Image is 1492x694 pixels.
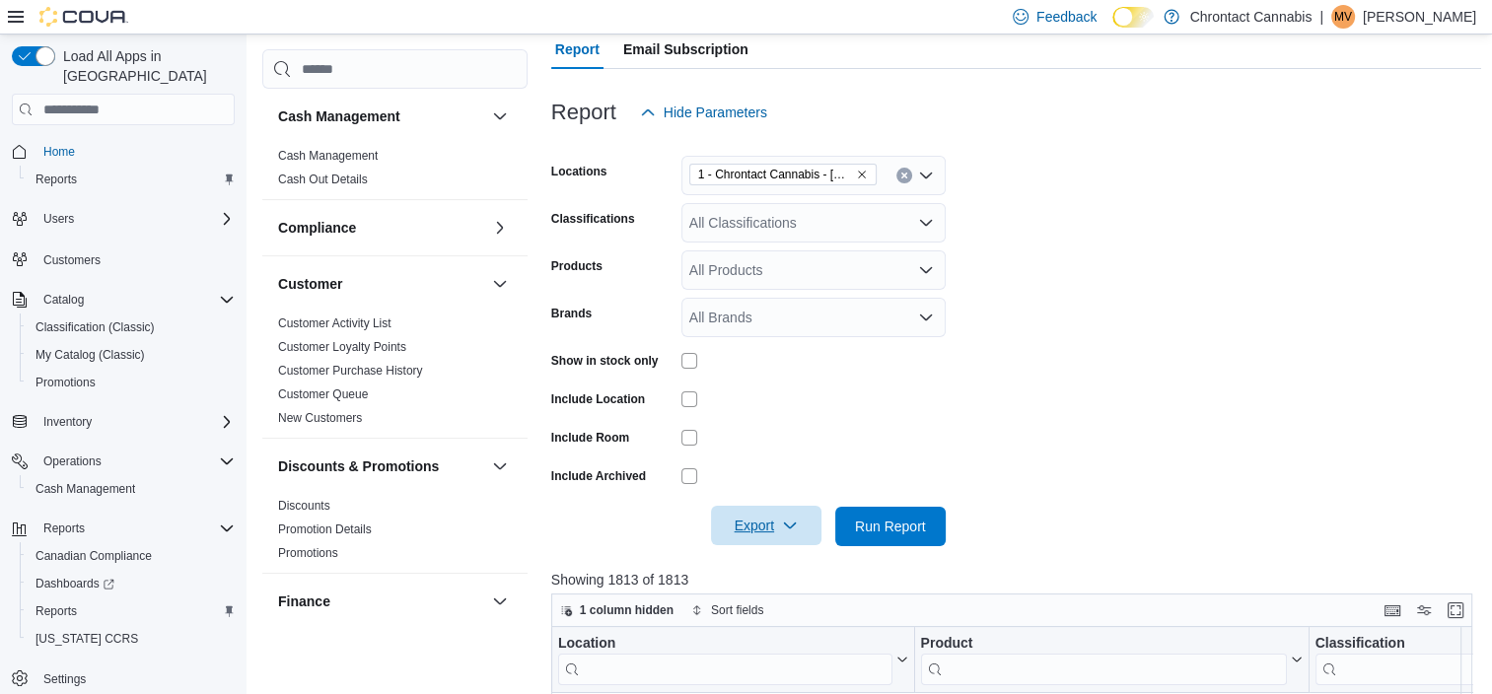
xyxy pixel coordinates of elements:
a: Settings [36,667,94,691]
button: Cash Management [20,475,243,503]
button: My Catalog (Classic) [20,341,243,369]
span: Reports [28,599,235,623]
span: [US_STATE] CCRS [36,631,138,647]
h3: Report [551,101,616,124]
span: Customers [36,246,235,271]
button: Export [711,506,821,545]
span: Export [723,506,810,545]
button: Settings [4,664,243,693]
button: Discounts & Promotions [488,454,512,478]
a: Cash Management [28,477,143,501]
span: Customer Queue [278,386,368,402]
span: Promotions [36,375,96,390]
span: Washington CCRS [28,627,235,651]
span: 1 - Chrontact Cannabis - [STREET_ADDRESS] Unit 1 [698,165,852,184]
span: Dashboards [28,572,235,595]
span: Catalog [36,288,235,312]
h3: Customer [278,274,342,294]
button: Classification (Classic) [20,313,243,341]
span: Email Subscription [623,30,748,69]
div: Product [920,635,1286,685]
span: Classification (Classic) [28,315,235,339]
button: Compliance [488,216,512,240]
input: Dark Mode [1112,7,1154,28]
span: Operations [36,450,235,473]
span: Sort fields [711,602,763,618]
button: Reports [20,597,243,625]
span: Reports [28,168,235,191]
h3: Compliance [278,218,356,238]
button: Finance [488,590,512,613]
label: Locations [551,164,607,179]
a: Promotion Details [278,522,372,536]
button: Product [920,635,1302,685]
span: Feedback [1036,7,1097,27]
h3: Finance [278,591,330,611]
h3: Cash Management [278,106,400,126]
button: Finance [278,591,484,611]
button: Open list of options [918,168,934,183]
span: Cash Management [28,477,235,501]
button: Reports [20,166,243,193]
button: Customers [4,244,243,273]
span: Customer Purchase History [278,363,423,379]
a: Dashboards [28,572,122,595]
button: Operations [4,448,243,475]
span: New Customers [278,410,362,426]
span: MV [1334,5,1352,29]
p: [PERSON_NAME] [1363,5,1476,29]
button: Remove 1 - Chrontact Cannabis - 2280 Carling Ave. Unit 1 from selection in this group [856,169,868,180]
button: Discounts & Promotions [278,456,484,476]
button: Canadian Compliance [20,542,243,570]
div: Cash Management [262,144,528,199]
span: Promotion Details [278,521,372,537]
span: Hide Parameters [664,103,767,122]
a: Discounts [278,499,330,513]
button: Cash Management [278,106,484,126]
button: Open list of options [918,215,934,231]
a: Customer Queue [278,387,368,401]
span: 1 - Chrontact Cannabis - 2280 Carling Ave. Unit 1 [689,164,877,185]
div: Discounts & Promotions [262,494,528,573]
button: Inventory [4,408,243,436]
span: My Catalog (Classic) [36,347,145,363]
a: Promotions [28,371,104,394]
button: 1 column hidden [552,598,681,622]
span: Report [555,30,600,69]
button: Operations [36,450,109,473]
button: Customer [488,272,512,296]
p: Showing 1813 of 1813 [551,570,1482,590]
p: | [1319,5,1323,29]
div: Customer [262,312,528,438]
label: Show in stock only [551,353,659,369]
span: Reports [36,517,235,540]
button: Clear input [896,168,912,183]
span: Users [43,211,74,227]
button: Reports [36,517,93,540]
a: Cash Management [278,149,378,163]
span: Settings [36,666,235,691]
a: Dashboards [20,570,243,597]
a: Customers [36,248,108,272]
button: Users [4,205,243,233]
span: Dashboards [36,576,114,591]
h3: Discounts & Promotions [278,456,439,476]
button: Sort fields [683,598,771,622]
label: Products [551,258,603,274]
button: Run Report [835,507,946,546]
label: Include Archived [551,468,646,484]
button: Home [4,137,243,166]
a: Reports [28,168,85,191]
button: Users [36,207,82,231]
button: Compliance [278,218,484,238]
label: Classifications [551,211,635,227]
span: Promotions [28,371,235,394]
button: Enter fullscreen [1444,598,1467,622]
button: Keyboard shortcuts [1381,598,1404,622]
div: Location [558,635,892,685]
span: Inventory [43,414,92,430]
a: Promotions [278,546,338,560]
a: Canadian Compliance [28,544,160,568]
span: Canadian Compliance [36,548,152,564]
button: Catalog [4,286,243,313]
